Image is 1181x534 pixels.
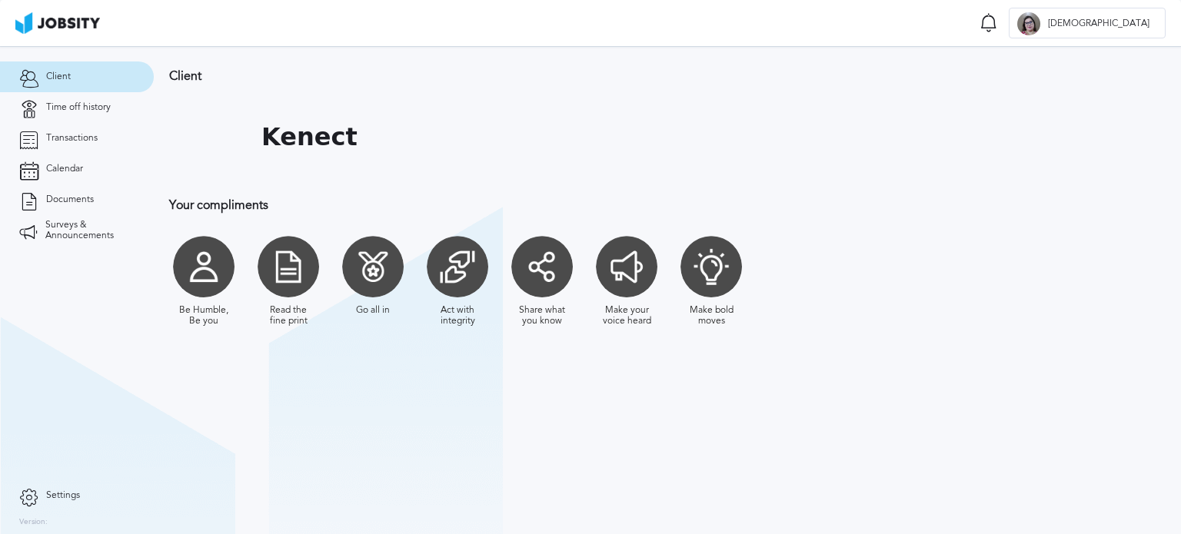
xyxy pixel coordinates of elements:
img: ab4bad089aa723f57921c736e9817d99.png [15,12,100,34]
span: Calendar [46,164,83,174]
span: Transactions [46,133,98,144]
span: [DEMOGRAPHIC_DATA] [1040,18,1157,29]
h1: Kenect [261,123,358,151]
span: Time off history [46,102,111,113]
div: Share what you know [515,305,569,327]
div: Be Humble, Be you [177,305,231,327]
div: Read the fine print [261,305,315,327]
div: Make bold moves [684,305,738,327]
button: T[DEMOGRAPHIC_DATA] [1009,8,1166,38]
span: Documents [46,194,94,205]
span: Settings [46,490,80,501]
div: Go all in [356,305,390,316]
div: Act with integrity [431,305,484,327]
span: Client [46,71,71,82]
h3: Client [169,69,1003,83]
span: Surveys & Announcements [45,220,135,241]
label: Version: [19,518,48,527]
h3: Your compliments [169,198,1003,212]
div: Make your voice heard [600,305,654,327]
div: T [1017,12,1040,35]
